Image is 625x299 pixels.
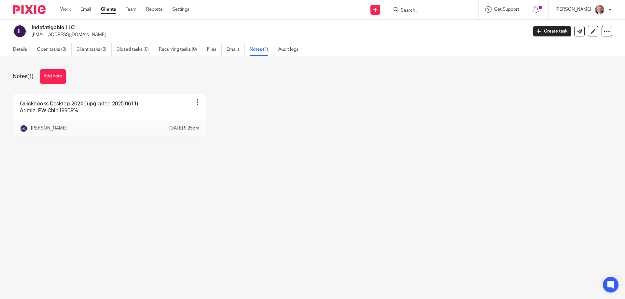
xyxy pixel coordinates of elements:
[594,5,605,15] img: cd2011-crop.jpg
[126,6,136,13] a: Team
[172,6,189,13] a: Settings
[494,7,519,12] span: Get Support
[159,43,202,56] a: Recurring tasks (0)
[250,43,273,56] a: Notes (1)
[32,24,425,31] h2: Indefatigable LLC
[60,6,71,13] a: Work
[40,69,66,84] button: Add note
[227,43,245,56] a: Emails
[20,125,28,132] img: svg%3E
[13,24,27,38] img: svg%3E
[31,125,67,131] p: [PERSON_NAME]
[146,6,162,13] a: Reports
[80,6,91,13] a: Email
[37,43,72,56] a: Open tasks (0)
[13,73,34,80] h1: Notes
[400,8,459,14] input: Search
[207,43,222,56] a: Files
[533,26,571,36] a: Create task
[76,43,112,56] a: Client tasks (0)
[117,43,154,56] a: Closed tasks (0)
[169,125,199,131] p: [DATE] 9:25pm
[32,32,523,38] p: [EMAIL_ADDRESS][DOMAIN_NAME]
[13,5,46,14] img: Pixie
[555,6,591,13] p: [PERSON_NAME]
[13,43,32,56] a: Details
[278,43,303,56] a: Audit logs
[27,74,34,79] span: (1)
[101,6,116,13] a: Clients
